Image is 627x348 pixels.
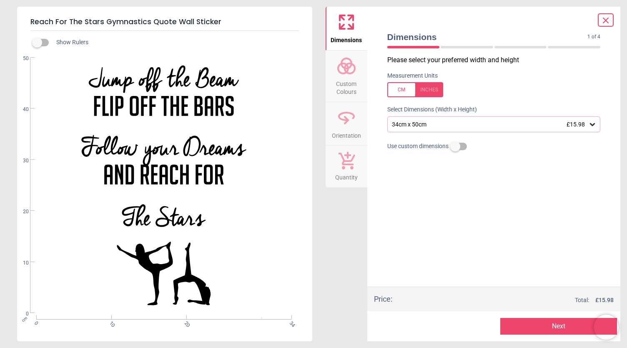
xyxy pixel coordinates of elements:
[587,33,600,40] span: 1 of 4
[20,315,28,323] span: cm
[387,72,438,80] label: Measurement Units
[326,76,366,96] span: Custom Colours
[326,50,367,102] button: Custom Colours
[387,55,607,65] p: Please select your preferred width and height
[391,121,589,128] div: 34cm x 50cm
[326,146,367,187] button: Quantity
[405,296,614,305] div: Total:
[33,320,38,325] span: 0
[13,157,29,164] span: 30
[326,102,367,146] button: Orientation
[326,7,367,50] button: Dimensions
[381,106,477,114] label: Select Dimensions (Width x Height)
[288,320,293,325] span: 34
[500,318,617,335] button: Next
[13,106,29,113] span: 40
[332,128,361,140] span: Orientation
[331,32,362,45] span: Dimensions
[594,315,619,340] iframe: Brevo live chat
[13,208,29,215] span: 20
[108,320,113,325] span: 10
[13,55,29,62] span: 50
[13,310,29,318] span: 0
[183,320,188,325] span: 20
[387,142,449,151] span: Use custom dimensions
[599,297,614,303] span: 15.98
[387,31,588,43] span: Dimensions
[335,169,358,182] span: Quantity
[37,38,312,48] div: Show Rulers
[567,121,585,128] span: £15.98
[30,13,299,31] h5: Reach For The Stars Gymnastics Quote Wall Sticker
[595,296,614,305] span: £
[374,294,392,304] div: Price :
[13,260,29,267] span: 10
